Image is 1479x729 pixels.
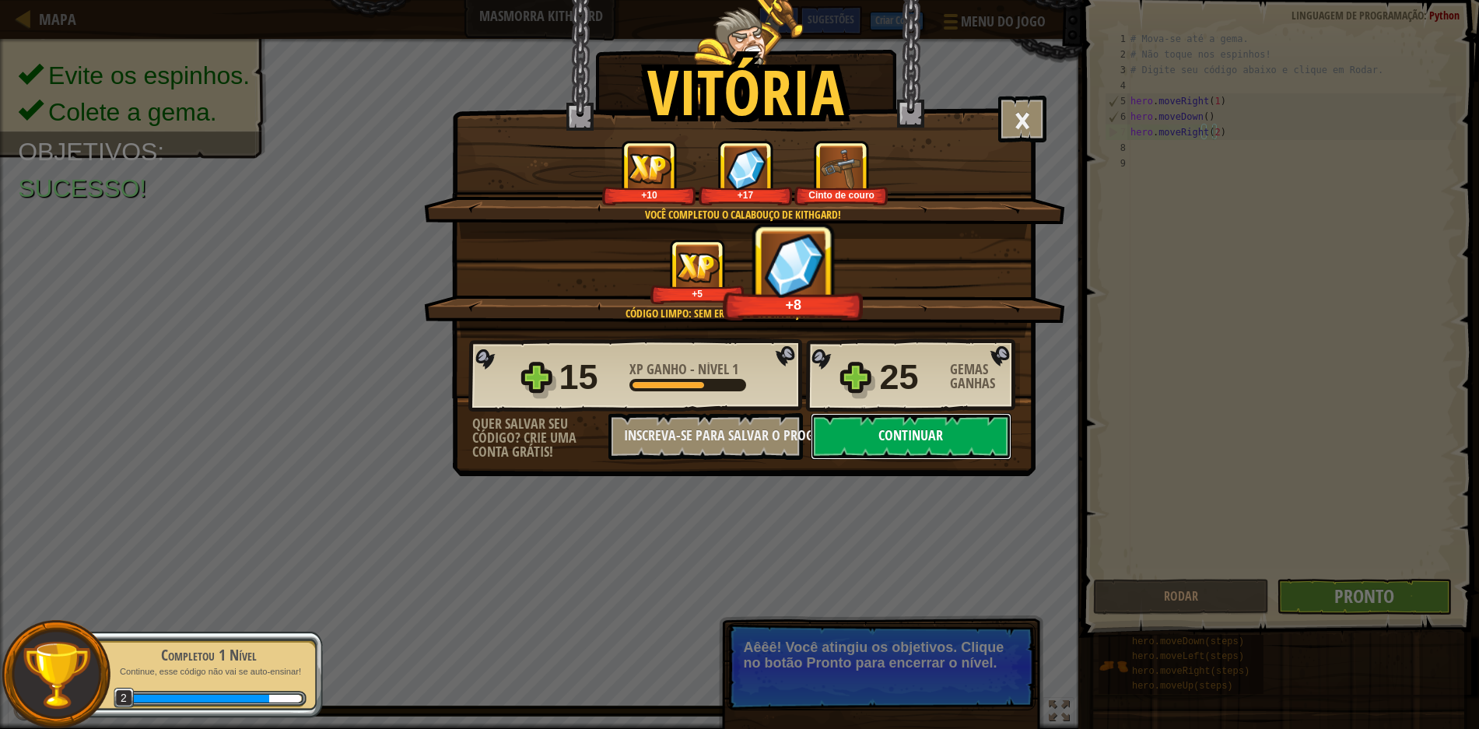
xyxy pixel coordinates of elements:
img: XP Ganho [676,252,720,282]
img: trophy.png [21,640,92,710]
span: 2 [114,688,135,709]
span: 1 [732,359,738,379]
div: Quer salvar seu código? Crie uma conta grátis! [472,417,608,459]
div: Você completou o Calabouço de Kithgard! [498,207,989,223]
span: XP Ganho [629,359,690,379]
span: Nível [695,359,732,379]
h1: Vitória [647,58,844,126]
button: Continuar [811,413,1011,460]
img: Gemas Ganhas [755,226,832,303]
img: Gemas Ganhas [726,147,766,190]
button: × [998,96,1046,142]
div: +17 [702,189,790,201]
div: Gemas Ganhas [950,363,1020,391]
div: Cinto de couro [797,189,885,201]
div: Completou 1 Nível [110,644,307,666]
img: Novo Item [821,147,864,190]
div: +10 [605,189,693,201]
div: - [629,363,738,377]
div: +5 [654,288,741,300]
div: 25 [880,352,941,402]
div: 15 [559,352,620,402]
div: Código Limpo: sem erros de codificação ou avisos. [498,306,989,321]
p: Continue, esse código não vai se auto-ensinar! [110,666,307,678]
div: +8 [727,296,860,314]
button: Inscreva-se para salvar o progresso [608,413,803,460]
img: XP Ganho [628,153,671,184]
